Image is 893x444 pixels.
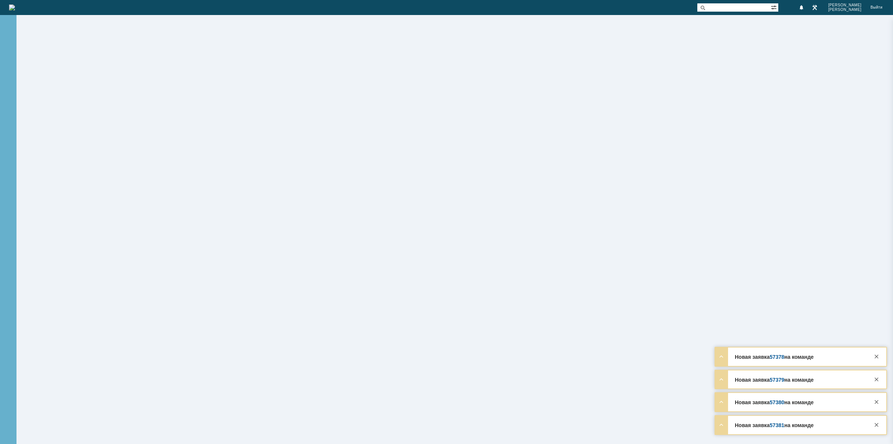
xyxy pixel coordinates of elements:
a: 57378 [770,354,784,360]
div: Закрыть [872,397,881,406]
span: [PERSON_NAME] [828,8,862,12]
div: Развернуть [717,397,726,406]
a: 57380 [770,399,784,405]
div: Развернуть [717,375,726,384]
strong: Новая заявка на команде [735,354,814,360]
a: 57379 [770,377,784,383]
strong: Новая заявка на команде [735,399,814,405]
div: Развернуть [717,420,726,429]
span: [PERSON_NAME] [828,3,862,8]
div: Закрыть [872,375,881,384]
div: Закрыть [872,352,881,361]
a: Перейти на домашнюю страницу [9,5,15,11]
strong: Новая заявка на команде [735,422,814,428]
img: logo [9,5,15,11]
strong: Новая заявка на команде [735,377,814,383]
a: 57381 [770,422,784,428]
div: Развернуть [717,352,726,361]
div: Закрыть [872,420,881,429]
a: Перейти в интерфейс администратора [810,3,819,12]
span: Расширенный поиск [771,3,778,11]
